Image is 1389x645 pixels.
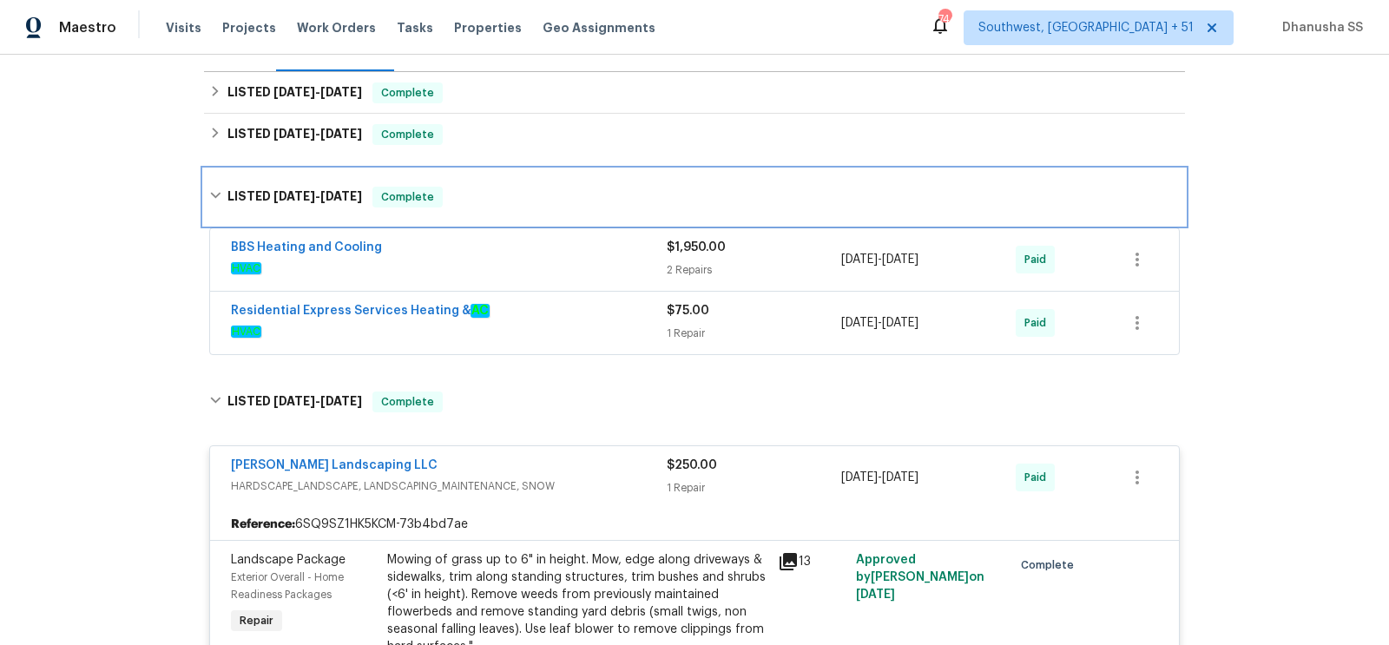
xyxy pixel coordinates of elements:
[841,317,878,329] span: [DATE]
[273,128,315,140] span: [DATE]
[204,374,1185,430] div: LISTED [DATE]-[DATE]Complete
[231,326,261,338] em: HVAC
[841,253,878,266] span: [DATE]
[856,554,984,601] span: Approved by [PERSON_NAME] on
[231,459,438,471] a: [PERSON_NAME] Landscaping LLC
[1024,314,1053,332] span: Paid
[856,589,895,601] span: [DATE]
[204,114,1185,155] div: LISTED [DATE]-[DATE]Complete
[938,10,951,28] div: 744
[471,304,490,318] em: AC
[231,262,261,274] em: HVAC
[273,86,362,98] span: -
[227,187,362,207] h6: LISTED
[273,395,362,407] span: -
[273,128,362,140] span: -
[273,86,315,98] span: [DATE]
[233,612,280,629] span: Repair
[667,325,841,342] div: 1 Repair
[397,22,433,34] span: Tasks
[374,126,441,143] span: Complete
[841,469,918,486] span: -
[1275,19,1363,36] span: Dhanusha SS
[227,124,362,145] h6: LISTED
[454,19,522,36] span: Properties
[166,19,201,36] span: Visits
[231,304,490,318] a: Residential Express Services Heating &AC
[320,395,362,407] span: [DATE]
[222,19,276,36] span: Projects
[882,317,918,329] span: [DATE]
[374,188,441,206] span: Complete
[978,19,1194,36] span: Southwest, [GEOGRAPHIC_DATA] + 51
[374,393,441,411] span: Complete
[667,241,726,253] span: $1,950.00
[273,395,315,407] span: [DATE]
[667,479,841,497] div: 1 Repair
[1021,556,1081,574] span: Complete
[231,241,382,253] a: BBS Heating and Cooling
[231,554,346,566] span: Landscape Package
[1024,251,1053,268] span: Paid
[297,19,376,36] span: Work Orders
[320,86,362,98] span: [DATE]
[374,84,441,102] span: Complete
[227,82,362,103] h6: LISTED
[320,128,362,140] span: [DATE]
[231,572,344,600] span: Exterior Overall - Home Readiness Packages
[273,190,362,202] span: -
[1024,469,1053,486] span: Paid
[841,314,918,332] span: -
[882,471,918,484] span: [DATE]
[227,392,362,412] h6: LISTED
[204,72,1185,114] div: LISTED [DATE]-[DATE]Complete
[320,190,362,202] span: [DATE]
[841,251,918,268] span: -
[210,509,1179,540] div: 6SQ9SZ1HK5KCM-73b4bd7ae
[667,305,709,317] span: $75.00
[204,169,1185,225] div: LISTED [DATE]-[DATE]Complete
[231,516,295,533] b: Reference:
[59,19,116,36] span: Maestro
[667,261,841,279] div: 2 Repairs
[841,471,878,484] span: [DATE]
[231,477,667,495] span: HARDSCAPE_LANDSCAPE, LANDSCAPING_MAINTENANCE, SNOW
[543,19,655,36] span: Geo Assignments
[667,459,717,471] span: $250.00
[778,551,846,572] div: 13
[882,253,918,266] span: [DATE]
[273,190,315,202] span: [DATE]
